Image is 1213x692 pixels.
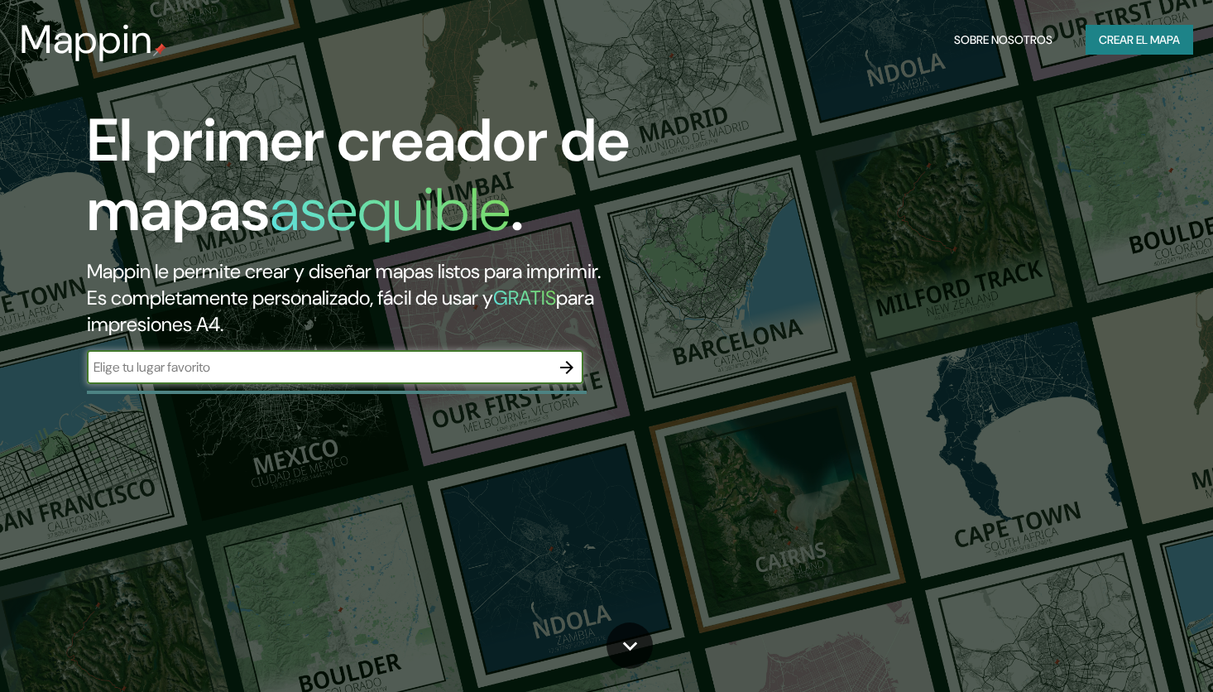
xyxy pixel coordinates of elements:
h2: Mappin le permite crear y diseñar mapas listos para imprimir. Es completamente personalizado, fác... [87,258,693,338]
input: Elige tu lugar favorito [87,358,550,377]
h1: asequible [270,171,511,248]
font: Crear el mapa [1099,30,1180,50]
font: Sobre nosotros [954,30,1052,50]
h5: GRATIS [493,285,556,310]
button: Crear el mapa [1086,25,1193,55]
button: Sobre nosotros [947,25,1059,55]
h3: Mappin [20,17,153,63]
img: mappin-pin [153,43,166,56]
h1: El primer creador de mapas . [87,106,693,258]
